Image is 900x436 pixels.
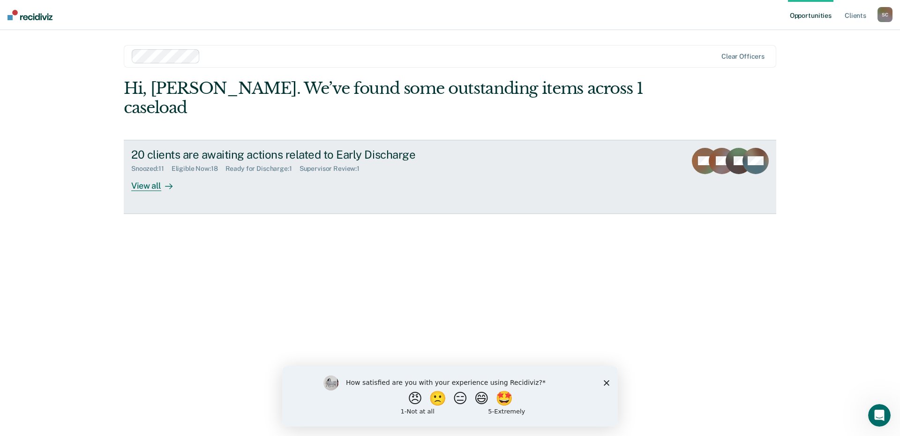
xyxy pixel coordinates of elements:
[7,10,52,20] img: Recidiviz
[225,165,300,173] div: Ready for Discharge : 1
[131,148,460,161] div: 20 clients are awaiting actions related to Early Discharge
[172,165,225,173] div: Eligible Now : 18
[877,7,892,22] button: SC
[300,165,367,173] div: Supervisor Review : 1
[131,173,184,191] div: View all
[877,7,892,22] div: S C
[282,366,618,427] iframe: Survey by Kim from Recidiviz
[721,53,765,61] div: Clear officers
[131,165,172,173] div: Snoozed : 11
[124,140,776,214] a: 20 clients are awaiting actions related to Early DischargeSnoozed:11Eligible Now:18Ready for Disc...
[868,404,891,427] iframe: Intercom live chat
[124,79,646,117] div: Hi, [PERSON_NAME]. We’ve found some outstanding items across 1 caseload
